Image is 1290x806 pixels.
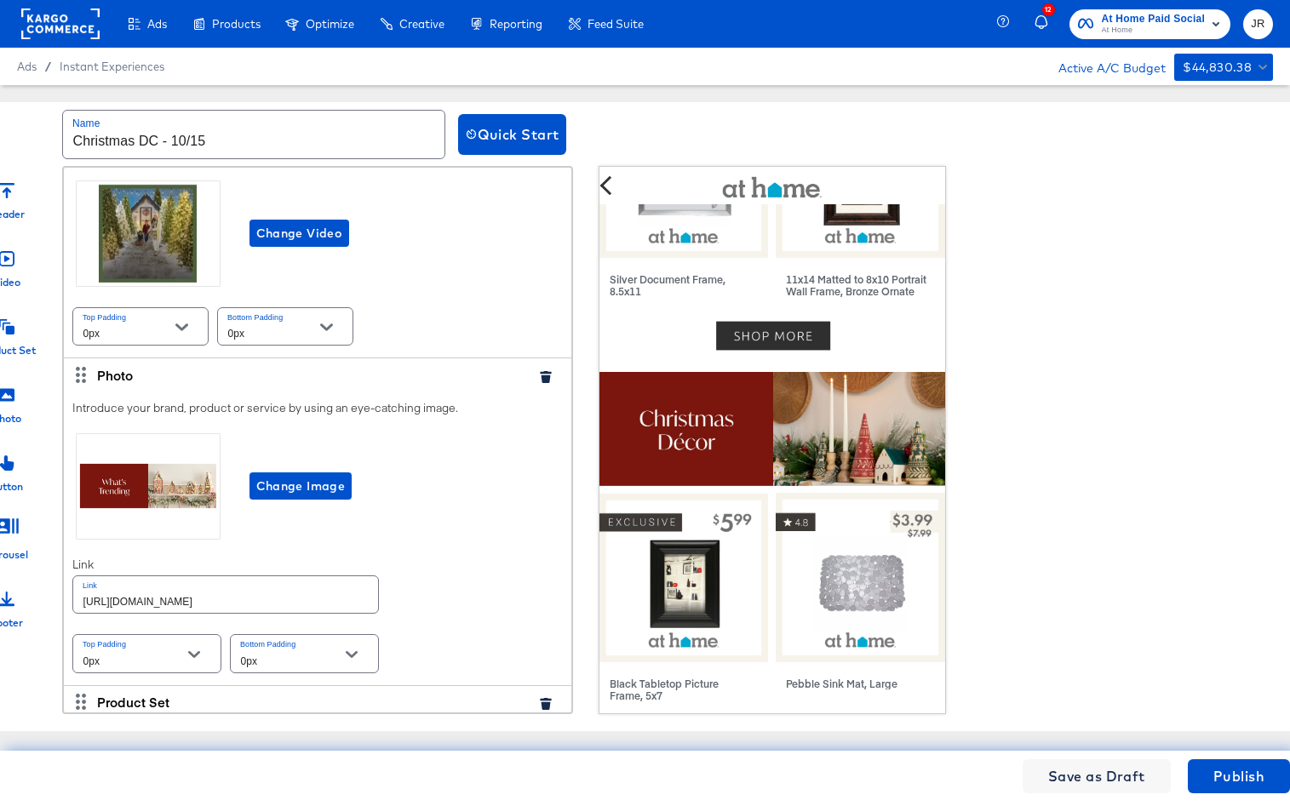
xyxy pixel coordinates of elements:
div: Introduce your brand, product or service by using an eye-catching image. [64,392,571,685]
div: $44,830.38 [1183,57,1252,78]
a: Instant Experiences [60,60,164,73]
button: At Home Paid SocialAt Home [1069,9,1230,39]
strong: Black Tabletop Picture Frame, 5x7 [610,677,719,702]
div: Photo [97,366,525,384]
button: 12 [1032,8,1061,41]
button: Save as Draft [1023,759,1171,793]
button: Quick Start [458,114,566,155]
button: Change Video [249,220,350,247]
strong: Silver Document Frame, 8.5x11 [610,272,725,298]
button: Open [313,314,339,340]
span: Optimize [306,17,354,31]
button: Open [169,314,194,340]
div: 12 [1042,3,1055,16]
span: Publish [1213,764,1264,788]
span: Reporting [490,17,542,31]
span: Feed Suite [588,17,644,31]
button: JR [1243,9,1273,39]
div: Select a video to play in your Instant Experience. Videos must be a max length of 15 secs, aspect... [64,123,571,357]
span: Ads [147,17,167,31]
span: Creative [399,17,444,31]
span: At Home Paid Social [1102,10,1205,28]
span: / [37,60,60,73]
strong: Pebble Sink Mat, Large [786,677,897,690]
button: Change Image [249,472,353,500]
span: At Home [1102,24,1205,37]
div: Product Set [97,693,525,711]
input: http://www.example.com [73,576,378,613]
button: Open [181,642,207,667]
div: Link [72,557,379,618]
span: Products [212,17,261,31]
button: Publish [1188,759,1290,793]
span: JR [1250,14,1266,34]
img: hero placeholder [599,372,947,486]
button: $44,830.38 [1174,54,1273,81]
button: Open [339,642,364,667]
img: hero placeholder [599,311,947,372]
span: Ads [17,60,37,73]
span: Change Video [256,223,343,244]
span: Quick Start [465,123,559,146]
span: Save as Draft [1048,764,1145,788]
span: Change Image [256,476,346,497]
div: Active A/C Budget [1041,54,1166,79]
strong: 11x14 Matted to 8x10 Portrait Wall Frame, Bronze Ornate [786,272,926,298]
